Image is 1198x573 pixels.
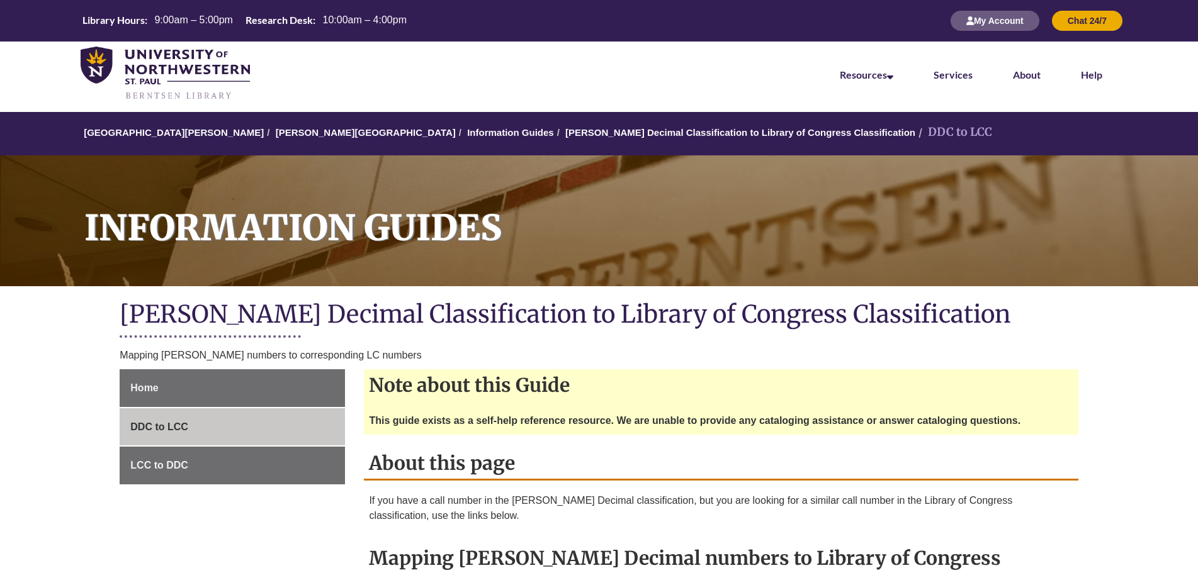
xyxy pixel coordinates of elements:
[951,15,1039,26] a: My Account
[84,127,264,138] a: [GEOGRAPHIC_DATA][PERSON_NAME]
[565,127,915,138] a: [PERSON_NAME] Decimal Classification to Library of Congress Classification
[934,69,973,81] a: Services
[364,447,1078,481] h2: About this page
[1081,69,1102,81] a: Help
[467,127,554,138] a: Information Guides
[130,421,188,432] span: DDC to LCC
[915,123,992,142] li: DDC to LCC
[1052,11,1122,31] button: Chat 24/7
[77,13,149,27] th: Library Hours:
[81,47,250,100] img: UNWSP Library Logo
[1052,15,1122,26] a: Chat 24/7
[120,369,345,407] a: Home
[120,369,345,484] div: Guide Page Menu
[120,299,1078,332] h1: [PERSON_NAME] Decimal Classification to Library of Congress Classification
[951,11,1039,31] button: My Account
[840,69,893,81] a: Resources
[369,415,1020,426] strong: This guide exists as a self-help reference resource. We are unable to provide any cataloging assi...
[120,447,345,484] a: LCC to DDC
[364,369,1078,401] h2: Note about this Guide
[323,14,407,25] span: 10:00am – 4:00pm
[130,382,158,393] span: Home
[276,127,456,138] a: [PERSON_NAME][GEOGRAPHIC_DATA]
[1013,69,1041,81] a: About
[71,155,1198,270] h1: Information Guides
[77,13,412,27] table: Hours Today
[77,13,412,28] a: Hours Today
[369,493,1073,523] p: If you have a call number in the [PERSON_NAME] Decimal classification, but you are looking for a ...
[120,408,345,446] a: DDC to LCC
[130,460,188,470] span: LCC to DDC
[240,13,317,27] th: Research Desk:
[120,350,421,360] span: Mapping [PERSON_NAME] numbers to corresponding LC numbers
[154,14,233,25] span: 9:00am – 5:00pm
